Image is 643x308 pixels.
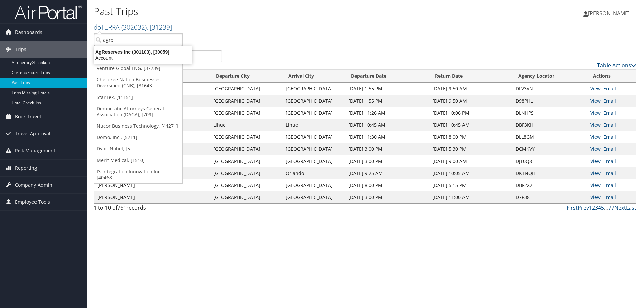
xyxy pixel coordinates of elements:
td: [PERSON_NAME] [94,179,210,191]
a: View [590,85,601,92]
td: [GEOGRAPHIC_DATA] [282,95,345,107]
td: [GEOGRAPHIC_DATA] [210,131,282,143]
a: Email [603,146,616,152]
span: Travel Approval [15,125,50,142]
th: Return Date: activate to sort column ascending [429,70,513,83]
div: AgReserves Inc (301103), [30059] [90,49,196,55]
td: Orlando [282,167,345,179]
a: doTERRA [94,23,172,32]
span: Book Travel [15,108,41,125]
th: Departure City: activate to sort column ascending [210,70,282,83]
td: DFV3VN [512,83,587,95]
a: View [590,194,601,200]
td: [GEOGRAPHIC_DATA] [282,83,345,95]
td: [DATE] 11:00 AM [429,191,513,203]
td: | [587,179,636,191]
td: [DATE] 10:45 AM [345,119,429,131]
span: Reporting [15,160,37,176]
th: Arrival City: activate to sort column ascending [282,70,345,83]
th: Departure Date: activate to sort column ascending [345,70,429,83]
td: [DATE] 1:55 PM [345,95,429,107]
td: [GEOGRAPHIC_DATA] [282,155,345,167]
p: Filter: [94,35,455,44]
td: [DATE] 5:30 PM [429,143,513,155]
td: DLL8GM [512,131,587,143]
a: View [590,110,601,116]
td: [GEOGRAPHIC_DATA] [210,155,282,167]
td: D98PHL [512,95,587,107]
td: DBF3KH [512,119,587,131]
span: [PERSON_NAME] [588,10,630,17]
a: 3 [595,204,598,211]
a: 5 [601,204,604,211]
a: Dyno Nobel, [5] [94,143,182,155]
td: DJT0Q8 [512,155,587,167]
a: Email [603,98,616,104]
td: | [587,95,636,107]
td: [DATE] 9:25 AM [345,167,429,179]
td: D7P38T [512,191,587,203]
a: Last [626,204,636,211]
span: Company Admin [15,177,52,193]
td: [DATE] 5:15 PM [429,179,513,191]
div: 1 to 10 of records [94,204,222,215]
td: DLNHPS [512,107,587,119]
a: Email [603,122,616,128]
a: Nucor Business Technology, [44271] [94,120,182,132]
td: | [587,191,636,203]
td: DCMKVY [512,143,587,155]
span: Risk Management [15,142,55,159]
img: airportal-logo.png [15,4,82,20]
td: | [587,107,636,119]
a: 77 [608,204,614,211]
td: [DATE] 11:26 AM [345,107,429,119]
th: Actions [587,70,636,83]
td: [GEOGRAPHIC_DATA] [282,179,345,191]
td: [DATE] 9:00 AM [429,155,513,167]
a: Next [614,204,626,211]
a: Email [603,158,616,164]
td: [GEOGRAPHIC_DATA] [210,143,282,155]
a: Email [603,194,616,200]
td: | [587,143,636,155]
a: [PERSON_NAME] [583,3,636,23]
td: [DATE] 10:45 AM [429,119,513,131]
a: Cherokee Nation Businesses Diversified (CNB), [31643] [94,74,182,91]
span: Employee Tools [15,194,50,210]
span: ( 302032 ) [121,23,147,32]
span: Trips [15,41,26,58]
a: Domo, Inc., [5711] [94,132,182,143]
a: Email [603,182,616,188]
a: View [590,182,601,188]
td: Lihue [282,119,345,131]
td: [GEOGRAPHIC_DATA] [210,179,282,191]
td: [GEOGRAPHIC_DATA] [282,143,345,155]
th: Agency Locator: activate to sort column ascending [512,70,587,83]
td: | [587,167,636,179]
td: [DATE] 10:06 PM [429,107,513,119]
td: [DATE] 8:00 PM [429,131,513,143]
a: 4 [598,204,601,211]
td: DBF2X2 [512,179,587,191]
td: DKTNQH [512,167,587,179]
a: Democratic Attorneys General Association (DAGA), [709] [94,103,182,120]
td: [GEOGRAPHIC_DATA] [210,191,282,203]
td: [GEOGRAPHIC_DATA] [210,95,282,107]
td: [DATE] 9:50 AM [429,83,513,95]
td: | [587,119,636,131]
td: [DATE] 9:50 AM [429,95,513,107]
td: [GEOGRAPHIC_DATA] [210,83,282,95]
td: [GEOGRAPHIC_DATA] [282,191,345,203]
a: Email [603,85,616,92]
a: View [590,122,601,128]
td: [DATE] 8:00 PM [345,179,429,191]
td: | [587,155,636,167]
a: First [567,204,578,211]
td: [PERSON_NAME] [94,191,210,203]
td: | [587,83,636,95]
a: Email [603,110,616,116]
a: Venture Global LNG, [37739] [94,63,182,74]
td: [DATE] 3:00 PM [345,143,429,155]
span: 761 [117,204,126,211]
td: [GEOGRAPHIC_DATA] [282,131,345,143]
